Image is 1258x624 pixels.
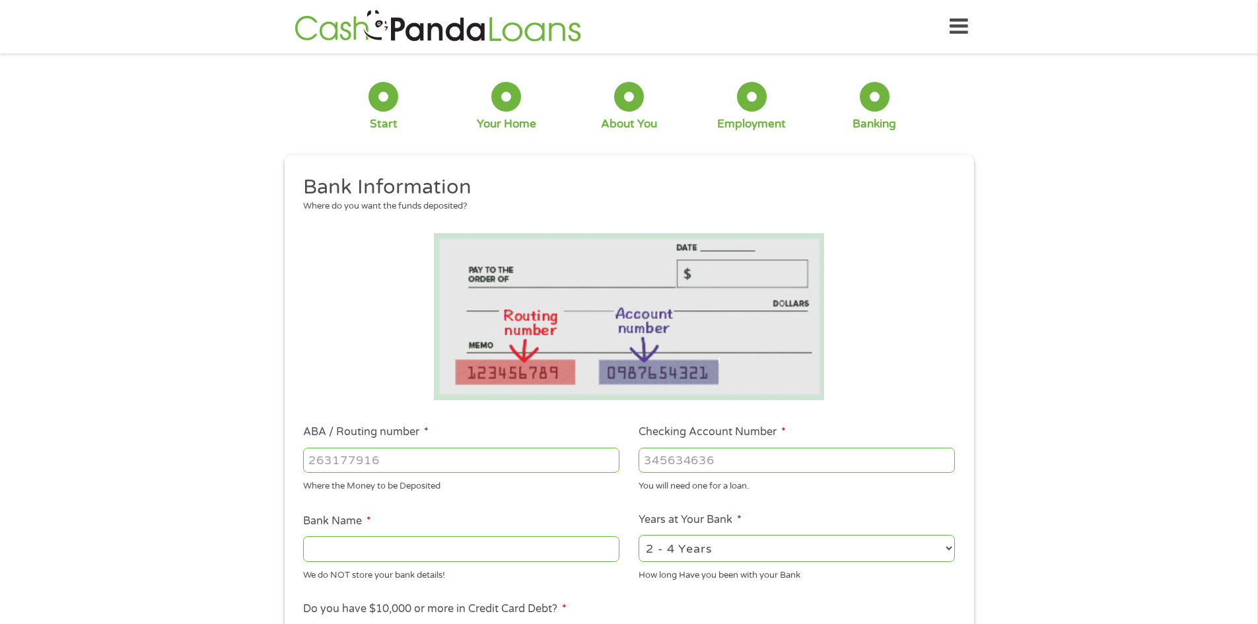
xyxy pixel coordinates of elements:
[434,233,825,400] img: Routing number location
[639,564,955,582] div: How long Have you been with your Bank
[639,448,955,473] input: 345634636
[303,448,619,473] input: 263177916
[303,602,567,616] label: Do you have $10,000 or more in Credit Card Debt?
[477,117,536,131] div: Your Home
[639,475,955,493] div: You will need one for a loan.
[303,174,945,201] h2: Bank Information
[853,117,896,131] div: Banking
[303,475,619,493] div: Where the Money to be Deposited
[717,117,786,131] div: Employment
[303,425,429,439] label: ABA / Routing number
[303,564,619,582] div: We do NOT store your bank details!
[303,200,945,213] div: Where do you want the funds deposited?
[303,514,371,528] label: Bank Name
[639,425,786,439] label: Checking Account Number
[370,117,398,131] div: Start
[601,117,657,131] div: About You
[291,8,585,46] img: GetLoanNow Logo
[639,513,742,527] label: Years at Your Bank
